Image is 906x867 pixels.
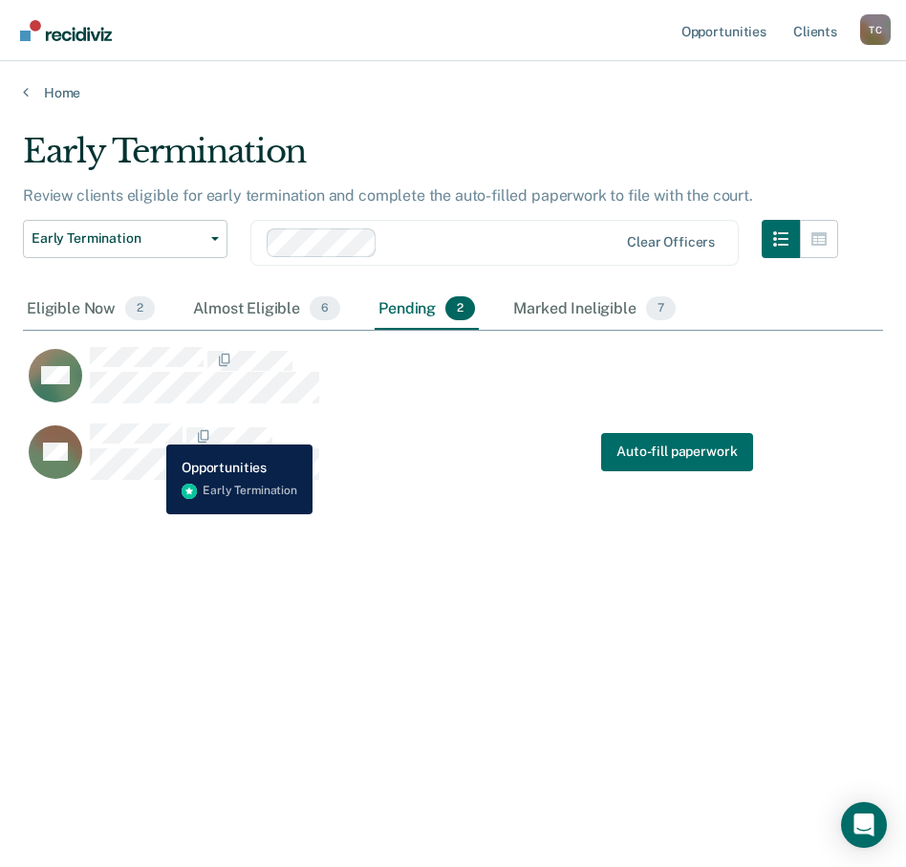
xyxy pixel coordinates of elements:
[627,234,715,250] div: Clear officers
[375,289,479,331] div: Pending2
[32,230,204,247] span: Early Termination
[23,186,753,205] p: Review clients eligible for early termination and complete the auto-filled paperwork to file with...
[23,84,883,101] a: Home
[23,220,227,258] button: Early Termination
[20,20,112,41] img: Recidiviz
[601,433,752,471] a: Navigate to form link
[646,296,676,321] span: 7
[509,289,679,331] div: Marked Ineligible7
[125,296,155,321] span: 2
[310,296,340,321] span: 6
[23,346,776,423] div: CaseloadOpportunityCell-293102
[23,289,159,331] div: Eligible Now2
[601,433,752,471] button: Auto-fill paperwork
[860,14,891,45] div: T C
[445,296,475,321] span: 2
[860,14,891,45] button: Profile dropdown button
[189,289,344,331] div: Almost Eligible6
[23,423,776,499] div: CaseloadOpportunityCell-195284
[841,802,887,848] div: Open Intercom Messenger
[23,132,838,186] div: Early Termination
